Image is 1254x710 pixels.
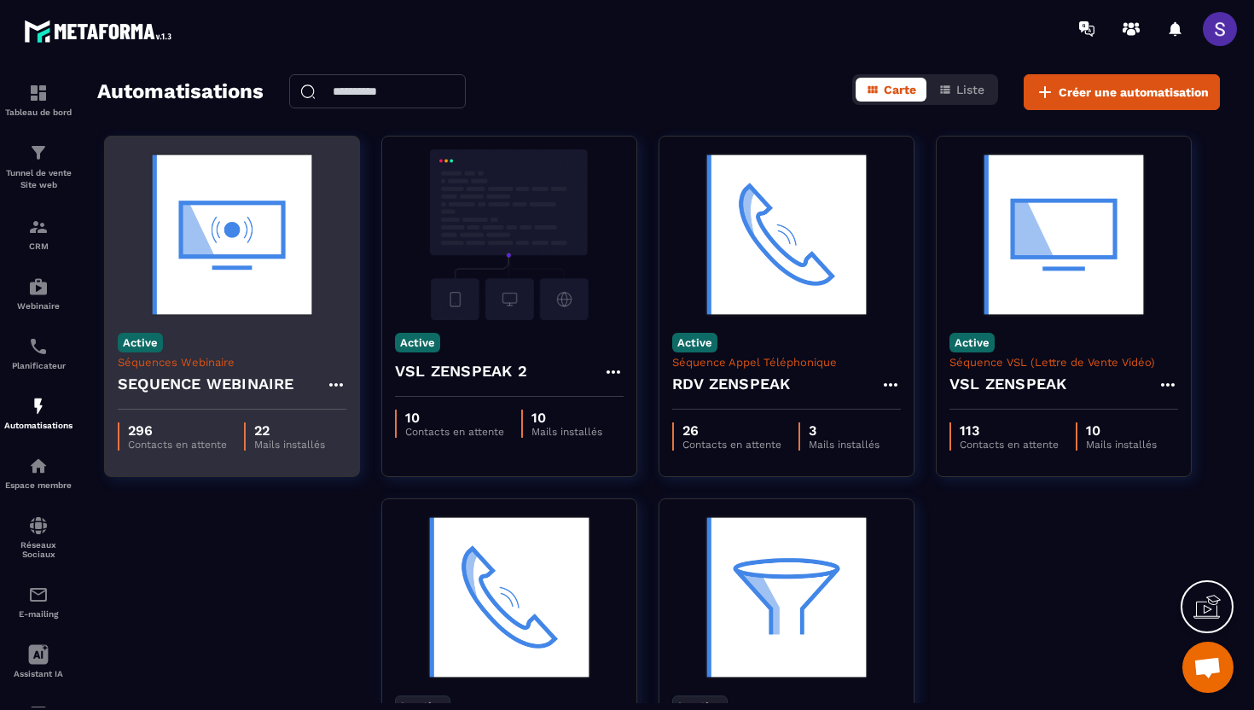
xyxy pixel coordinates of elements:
img: automation-background [395,149,624,320]
button: Créer une automatisation [1024,74,1220,110]
h2: Automatisations [97,74,264,110]
p: Assistant IA [4,669,73,678]
p: Mails installés [1086,439,1157,451]
p: Active [672,333,717,352]
a: formationformationTableau de bord [4,70,73,130]
p: Séquences Webinaire [118,356,346,369]
h4: VSL ZENSPEAK 2 [395,359,527,383]
img: automation-background [672,149,901,320]
p: Contacts en attente [682,439,781,451]
p: 3 [809,422,880,439]
a: formationformationCRM [4,204,73,264]
h4: RDV ZENSPEAK [672,372,790,396]
p: Mails installés [254,439,325,451]
a: automationsautomationsWebinaire [4,264,73,323]
p: Séquence Appel Téléphonique [672,356,901,369]
img: automations [28,456,49,476]
button: Carte [856,78,926,102]
a: automationsautomationsEspace membre [4,443,73,503]
a: Assistant IA [4,631,73,691]
p: Contacts en attente [128,439,227,451]
img: automations [28,276,49,297]
p: Mails installés [531,426,602,438]
p: 10 [405,410,504,426]
p: Espace membre [4,480,73,490]
img: social-network [28,515,49,536]
img: logo [24,15,177,47]
img: automations [28,396,49,416]
p: Tableau de bord [4,108,73,117]
img: formation [28,217,49,237]
a: emailemailE-mailing [4,572,73,631]
a: social-networksocial-networkRéseaux Sociaux [4,503,73,572]
p: Webinaire [4,301,73,311]
p: Active [395,333,440,352]
p: Contacts en attente [960,439,1059,451]
img: email [28,585,49,605]
p: 22 [254,422,325,439]
h4: VSL ZENSPEAK [949,372,1066,396]
p: E-mailing [4,609,73,619]
img: formation [28,83,49,103]
p: CRM [4,242,73,251]
span: Liste [956,83,984,96]
img: formation [28,143,49,163]
p: 10 [1086,422,1157,439]
p: Mails installés [809,439,880,451]
img: automation-background [118,149,346,320]
p: Séquence VSL (Lettre de Vente Vidéo) [949,356,1178,369]
button: Liste [928,78,995,102]
a: schedulerschedulerPlanificateur [4,323,73,383]
a: formationformationTunnel de vente Site web [4,130,73,204]
div: Ouvrir le chat [1182,642,1234,693]
span: Carte [884,83,916,96]
p: 10 [531,410,602,426]
img: automation-background [949,149,1178,320]
p: Active [949,333,995,352]
p: Active [118,333,163,352]
a: automationsautomationsAutomatisations [4,383,73,443]
h4: SEQUENCE WEBINAIRE [118,372,294,396]
p: 296 [128,422,227,439]
p: Réseaux Sociaux [4,540,73,559]
p: Automatisations [4,421,73,430]
span: Créer une automatisation [1059,84,1209,101]
img: automation-background [672,512,901,683]
p: Planificateur [4,361,73,370]
img: automation-background [395,512,624,683]
p: 26 [682,422,781,439]
p: Contacts en attente [405,426,504,438]
p: 113 [960,422,1059,439]
p: Tunnel de vente Site web [4,167,73,191]
img: scheduler [28,336,49,357]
